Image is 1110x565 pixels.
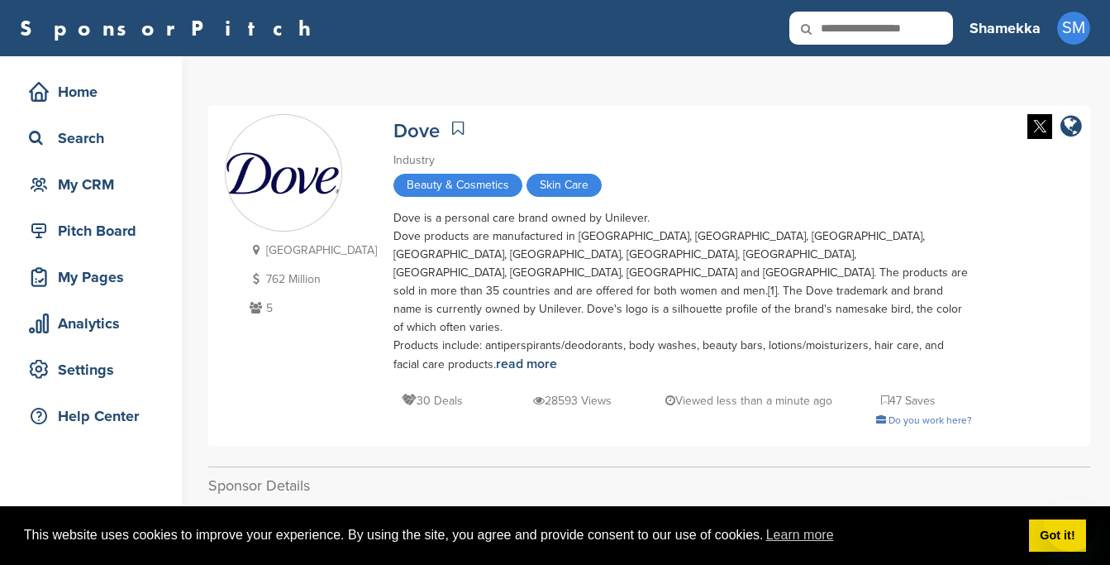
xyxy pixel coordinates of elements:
a: company link [1060,114,1082,141]
div: Dove is a personal care brand owned by Unilever. Dove products are manufactured in [GEOGRAPHIC_DA... [393,209,972,374]
a: Help Center [17,397,165,435]
div: Home [25,77,165,107]
p: 5 [245,298,377,318]
a: Pitch Board [17,212,165,250]
a: Dove [393,119,440,143]
a: Search [17,119,165,157]
div: My CRM [25,170,165,199]
img: Twitter white [1027,114,1052,139]
a: learn more about cookies [764,523,836,548]
div: Industry [393,151,972,170]
a: Analytics [17,304,165,342]
div: Analytics [25,309,165,338]
a: Shamekka [969,10,1041,46]
div: Search [25,123,165,153]
div: Help Center [25,401,165,431]
a: My Pages [17,258,165,296]
a: Home [17,73,165,111]
img: Sponsorpitch & Dove [226,151,341,195]
span: Beauty & Cosmetics [393,174,522,197]
span: Do you work here? [888,414,972,426]
span: This website uses cookies to improve your experience. By using the site, you agree and provide co... [24,523,1016,548]
span: SM [1057,12,1090,45]
a: dismiss cookie message [1029,520,1086,553]
span: Skin Care [526,174,602,197]
p: Viewed less than a minute ago [665,390,832,411]
p: 762 Million [245,269,377,290]
a: SponsorPitch [20,17,322,39]
div: Pitch Board [25,216,165,246]
a: My CRM [17,165,165,203]
h2: Sponsor Details [208,475,1090,497]
div: My Pages [25,262,165,292]
a: Settings [17,351,165,389]
a: read more [496,356,557,372]
a: Do you work here? [876,414,972,426]
p: 28593 Views [533,390,612,411]
iframe: Button to launch messaging window [1044,499,1097,552]
p: [GEOGRAPHIC_DATA] [245,240,377,261]
p: 30 Deals [402,390,463,411]
h3: Shamekka [969,17,1041,40]
p: 47 Saves [881,390,936,411]
div: Settings [25,355,165,385]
